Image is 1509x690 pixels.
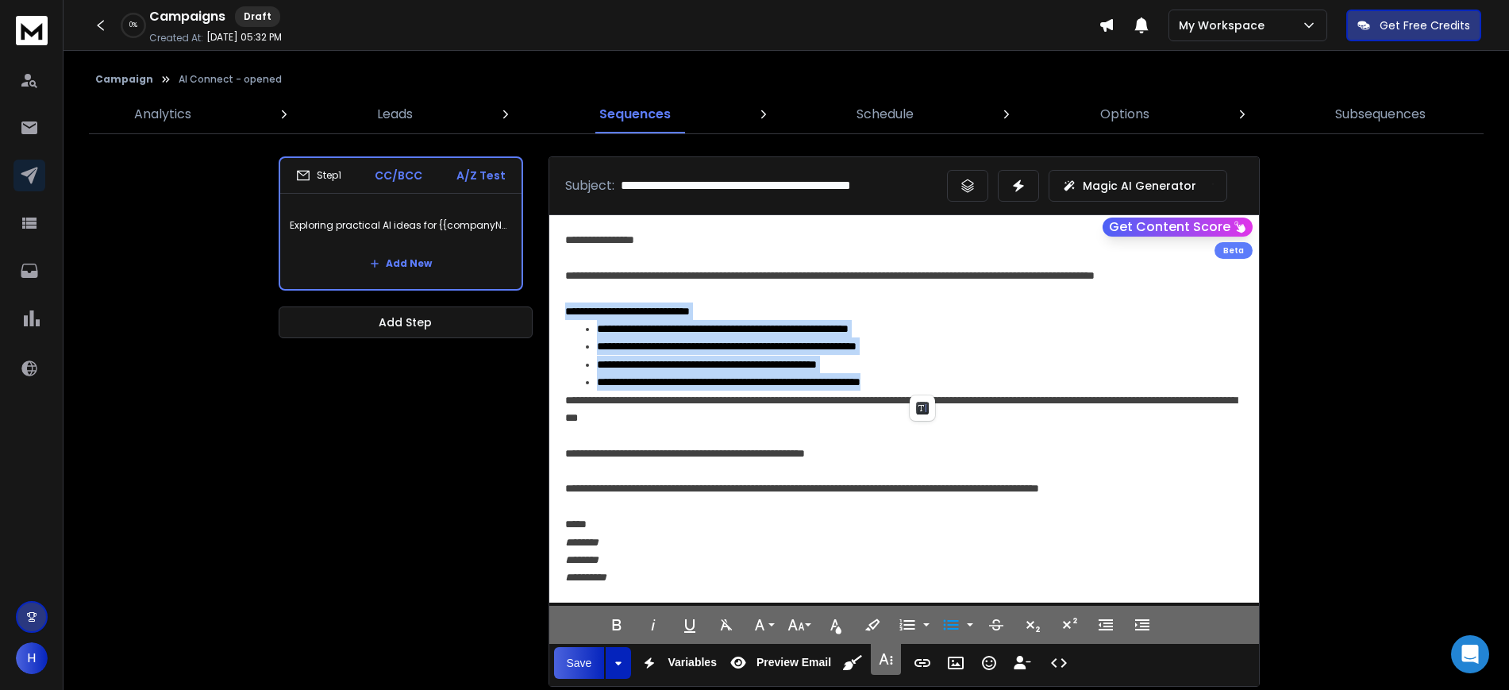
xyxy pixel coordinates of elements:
p: Subject: [565,176,614,195]
a: Sequences [590,95,680,133]
button: Text Color [821,609,851,641]
h1: Campaigns [149,7,225,26]
p: Sequences [599,105,671,124]
a: Schedule [847,95,923,133]
button: Save [554,647,605,679]
button: Magic AI Generator [1049,170,1227,202]
button: Bold (Ctrl+B) [602,609,632,641]
button: Preview Email [723,647,834,679]
a: Subsequences [1326,95,1435,133]
button: Variables [634,647,720,679]
button: H [16,642,48,674]
p: AI Connect - opened [179,73,282,86]
button: Add New [357,248,445,279]
button: Subscript [1018,609,1048,641]
button: Underline (Ctrl+U) [675,609,705,641]
button: Decrease Indent (Ctrl+[) [1091,609,1121,641]
p: Analytics [134,105,191,124]
button: Increase Indent (Ctrl+]) [1127,609,1157,641]
button: Background Color [857,609,887,641]
li: Step1CC/BCCA/Z TestExploring practical AI ideas for {{companyName}}Add New [279,156,523,291]
button: Strikethrough (Ctrl+S) [981,609,1011,641]
p: My Workspace [1179,17,1271,33]
button: Get Content Score [1103,218,1253,237]
p: Options [1100,105,1149,124]
p: Exploring practical AI ideas for {{companyName}} [290,203,512,248]
div: Beta [1215,242,1253,259]
p: A/Z Test [456,168,506,183]
button: Font Family [748,609,778,641]
button: Emoticons [974,647,1004,679]
div: Draft [235,6,280,27]
button: Font Size [784,609,814,641]
button: Ordered List [892,609,922,641]
button: Get Free Credits [1346,10,1481,41]
button: Code View [1044,647,1074,679]
div: Open Intercom Messenger [1451,635,1489,673]
button: Ordered List [920,609,933,641]
button: Insert Image (Ctrl+P) [941,647,971,679]
a: Analytics [125,95,201,133]
p: Magic AI Generator [1083,178,1196,194]
button: Unordered List [964,609,976,641]
img: logo [16,16,48,45]
p: Leads [377,105,413,124]
button: Clear Formatting [711,609,741,641]
span: Variables [664,656,720,669]
a: Options [1091,95,1159,133]
p: 0 % [129,21,137,30]
button: Italic (Ctrl+I) [638,609,668,641]
p: Get Free Credits [1380,17,1470,33]
p: Subsequences [1335,105,1426,124]
button: Campaign [95,73,153,86]
button: Superscript [1054,609,1084,641]
button: Insert Unsubscribe Link [1007,647,1037,679]
div: Step 1 [296,168,341,183]
p: Schedule [857,105,914,124]
button: Add Step [279,306,533,338]
p: Created At: [149,32,203,44]
p: CC/BCC [375,168,422,183]
span: Preview Email [753,656,834,669]
a: Leads [368,95,422,133]
p: [DATE] 05:32 PM [206,31,282,44]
